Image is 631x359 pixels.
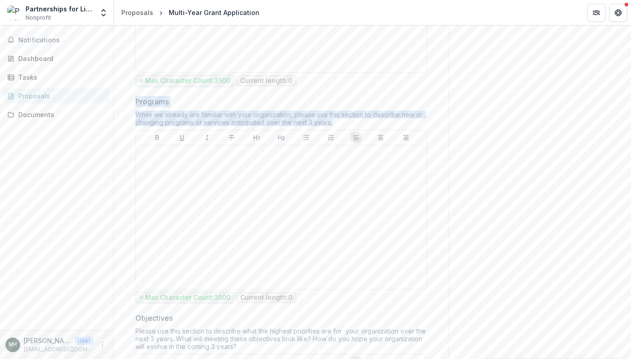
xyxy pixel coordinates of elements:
[587,4,605,22] button: Partners
[97,4,110,22] button: Open entity switcher
[375,132,386,143] button: Align Center
[301,132,312,143] button: Bullet List
[26,14,51,22] span: Nonprofit
[326,132,336,143] button: Ordered List
[26,4,93,14] div: Partnerships for Literacy and Learning
[18,36,106,44] span: Notifications
[24,336,71,345] p: [PERSON_NAME] <[EMAIL_ADDRESS][DOMAIN_NAME]>
[118,6,263,19] nav: breadcrumb
[4,51,110,66] a: Dashboard
[4,33,110,47] button: Notifications
[609,4,627,22] button: Get Help
[251,132,262,143] button: Heading 1
[145,77,230,85] p: Max Character Count: 3500
[4,70,110,85] a: Tasks
[135,111,427,130] div: While we already are familiar with your organization, please use this section to describe new or ...
[152,132,163,143] button: Bold
[118,6,157,19] a: Proposals
[18,91,103,101] div: Proposals
[4,107,110,122] a: Documents
[75,337,93,345] p: User
[145,294,230,302] p: Max Character Count: 3500
[4,88,110,103] a: Proposals
[240,294,292,302] p: Current length: 0
[18,110,103,119] div: Documents
[18,54,103,63] div: Dashboard
[24,345,93,354] p: [EMAIL_ADDRESS][DOMAIN_NAME]
[176,132,187,143] button: Underline
[400,132,411,143] button: Align Right
[135,327,427,354] div: Please use this section to describe what the highest priorities are for your organization over th...
[226,132,237,143] button: Strike
[240,77,292,85] p: Current length: 0
[351,132,362,143] button: Align Left
[169,8,259,17] div: Multi-Year Grant Application
[135,313,173,323] p: Objectives
[135,96,169,107] p: Programs
[97,339,108,350] button: More
[202,132,212,143] button: Italicize
[7,5,22,20] img: Partnerships for Literacy and Learning
[18,72,103,82] div: Tasks
[9,342,17,348] div: Mary Grace <mkgrace@pllvt.org>
[276,132,287,143] button: Heading 2
[121,8,153,17] div: Proposals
